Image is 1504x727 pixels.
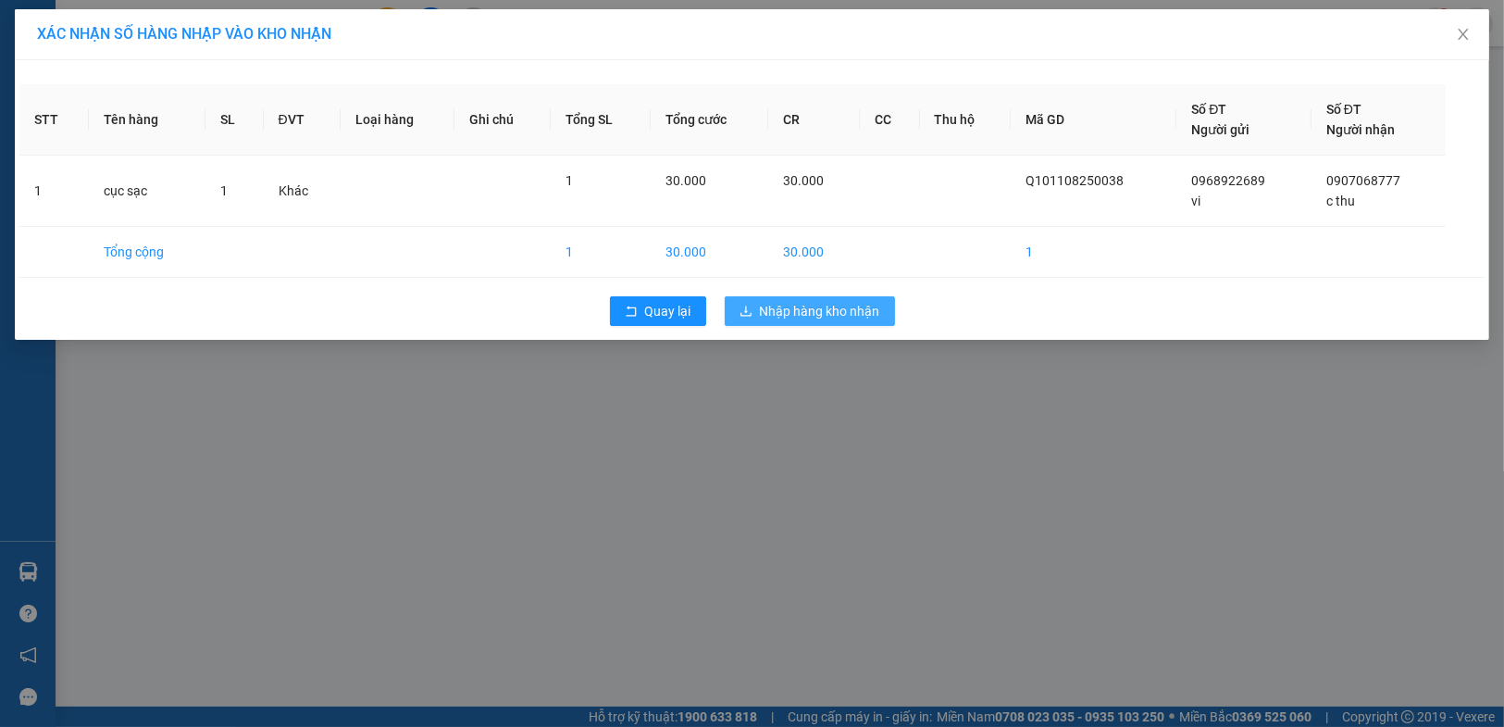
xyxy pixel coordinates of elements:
td: Tổng cộng [89,227,205,278]
td: 30.000 [651,227,768,278]
td: cục sạc [89,156,205,227]
button: rollbackQuay lại [610,296,706,326]
td: 1 [1011,227,1176,278]
td: 1 [551,227,651,278]
span: Q101108250038 [1025,173,1124,188]
span: c thu [1326,194,1355,208]
span: vi [1191,194,1200,208]
th: SL [205,84,263,156]
th: Thu hộ [920,84,1012,156]
span: Quay lại [645,301,691,321]
span: Nhập hàng kho nhận [760,301,880,321]
span: Người nhận [1326,122,1395,137]
span: 0968922689 [1191,173,1265,188]
th: Tên hàng [89,84,205,156]
span: 0907068777 [1326,173,1400,188]
td: 30.000 [768,227,860,278]
th: ĐVT [264,84,341,156]
span: Số ĐT [1191,102,1226,117]
td: 1 [19,156,89,227]
th: Tổng SL [551,84,651,156]
th: Ghi chú [454,84,551,156]
span: 30.000 [665,173,706,188]
th: Loại hàng [341,84,454,156]
th: CC [860,84,920,156]
span: 1 [220,183,228,198]
th: CR [768,84,860,156]
span: Người gửi [1191,122,1249,137]
th: STT [19,84,89,156]
span: rollback [625,305,638,320]
button: Close [1437,9,1489,61]
button: downloadNhập hàng kho nhận [725,296,895,326]
span: close [1456,27,1471,42]
span: Số ĐT [1326,102,1361,117]
td: Khác [264,156,341,227]
th: Tổng cước [651,84,768,156]
span: download [740,305,752,320]
span: 30.000 [783,173,824,188]
th: Mã GD [1011,84,1176,156]
span: 1 [566,173,573,188]
span: XÁC NHẬN SỐ HÀNG NHẬP VÀO KHO NHẬN [37,25,331,43]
